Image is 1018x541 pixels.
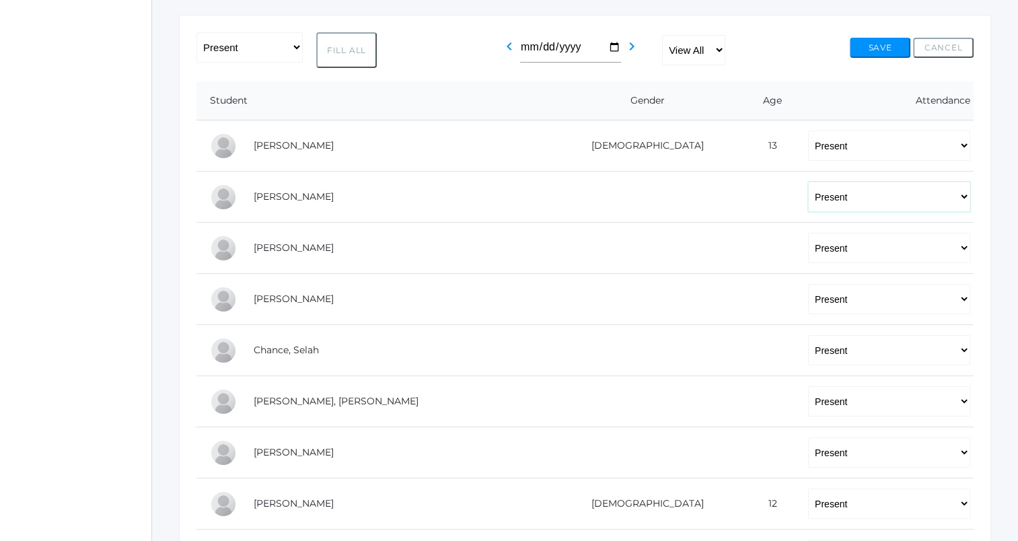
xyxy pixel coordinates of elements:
a: chevron_right [624,44,640,57]
button: Save [850,38,910,58]
div: Gabby Brozek [210,184,237,211]
i: chevron_left [501,38,517,55]
a: [PERSON_NAME] [254,497,334,509]
div: Eva Carr [210,286,237,313]
div: Selah Chance [210,337,237,364]
a: [PERSON_NAME] [254,293,334,305]
th: Attendance [795,81,974,120]
i: chevron_right [624,38,640,55]
a: [PERSON_NAME] [254,242,334,254]
div: Pierce Brozek [210,235,237,262]
div: Levi Erner [210,439,237,466]
a: [PERSON_NAME], [PERSON_NAME] [254,395,419,407]
th: Student [196,81,544,120]
a: Chance, Selah [254,344,319,356]
button: Cancel [913,38,974,58]
button: Fill All [316,32,377,68]
td: [DEMOGRAPHIC_DATA] [544,120,741,172]
th: Gender [544,81,741,120]
a: [PERSON_NAME] [254,139,334,151]
a: chevron_left [501,44,517,57]
td: [DEMOGRAPHIC_DATA] [544,478,741,530]
a: [PERSON_NAME] [254,190,334,203]
a: [PERSON_NAME] [254,446,334,458]
td: 12 [740,478,795,530]
td: 13 [740,120,795,172]
div: Chase Farnes [210,491,237,517]
th: Age [740,81,795,120]
div: Presley Davenport [210,388,237,415]
div: Josey Baker [210,133,237,159]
